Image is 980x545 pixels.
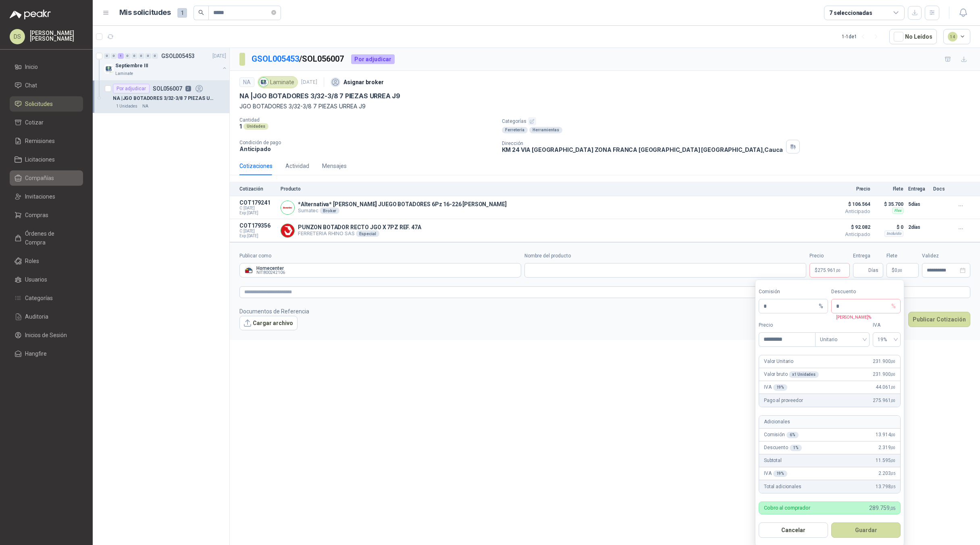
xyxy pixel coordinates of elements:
[10,226,83,250] a: Órdenes de Compra
[10,309,83,324] a: Auditoria
[873,358,895,365] span: 231.900
[891,433,895,437] span: ,00
[25,81,37,90] span: Chat
[25,229,75,247] span: Órdenes de Compra
[10,133,83,149] a: Remisiones
[876,431,895,439] span: 13.914
[259,78,268,87] img: Company Logo
[830,222,870,232] span: $ 92.082
[873,371,895,378] span: 231.900
[10,59,83,75] a: Inicio
[892,207,903,214] div: Flex
[252,54,299,64] a: GSOL005453
[239,234,276,238] span: Exp: [DATE]
[764,505,810,510] p: Cobro al comprador
[764,371,819,378] p: Valor bruto
[891,398,895,403] span: ,00
[115,62,148,70] p: Septiembre III
[876,457,895,464] span: 11.595
[875,186,903,192] p: Flete
[25,275,47,284] span: Usuarios
[868,263,878,277] span: Días
[298,201,506,207] p: *Alternativa* [PERSON_NAME] JUEGO BOTADORES 6Pz 16-226 [PERSON_NAME]
[119,7,171,19] h1: Mis solicitudes
[239,229,276,234] span: C: [DATE]
[239,222,276,229] p: COT179356
[10,29,25,44] div: DS
[25,312,48,321] span: Auditoria
[897,268,902,273] span: ,00
[764,457,782,464] p: Subtotal
[524,252,806,260] label: Nombre del producto
[895,268,902,273] span: 0
[10,189,83,204] a: Invitaciones
[198,10,204,15] span: search
[830,209,870,214] span: Anticipado
[876,383,895,391] span: 44.061
[125,53,131,59] div: 0
[10,327,83,343] a: Inicios de Sesión
[301,79,317,86] p: [DATE]
[239,140,495,145] p: Condición de pago
[830,186,870,192] p: Precio
[298,224,421,230] p: PUNZON BOTADOR RECTO JGO X 7PZ REF. 47A
[30,30,83,41] p: [PERSON_NAME] [PERSON_NAME]
[111,53,117,59] div: 0
[239,117,495,123] p: Cantidad
[773,470,788,477] div: 19 %
[113,103,141,110] div: 1 Unidades
[25,99,53,108] span: Solicitudes
[239,211,276,216] span: Exp: [DATE]
[131,53,137,59] div: 0
[25,118,44,127] span: Cotizar
[118,53,124,59] div: 1
[25,62,38,71] span: Inicio
[10,115,83,130] a: Cotizar
[891,299,896,313] span: %
[320,207,339,214] div: Broker
[830,199,870,209] span: $ 106.564
[759,288,828,296] label: Comisión
[830,232,870,237] span: Anticipado
[115,70,133,77] p: Laminate
[239,77,254,87] div: NA
[875,222,903,232] p: $ 0
[886,252,919,260] label: Flete
[113,84,150,93] div: Por adjudicar
[161,53,195,59] p: GSOL005453
[869,504,895,512] span: 289.759
[322,162,347,170] div: Mensajes
[356,230,379,237] div: Especial
[819,299,823,313] span: %
[836,268,841,273] span: ,00
[25,155,55,164] span: Licitaciones
[502,117,977,125] p: Categorías
[298,230,421,237] p: FERRETERIA RHINO SAS
[239,102,970,111] p: JGO BOTADORES 3/32-3/8 7 PIEZAS URREA J9
[25,331,67,340] span: Inicios de Sesión
[104,51,228,77] a: 0 0 1 0 0 0 0 0 GSOL005453[DATE] Company LogoSeptiembre IIILaminate
[891,458,895,463] span: ,00
[891,359,895,364] span: ,00
[873,321,901,329] label: IVA
[875,199,903,209] p: $ 35.700
[818,268,841,273] span: 275.961
[943,29,971,44] button: 14
[922,252,970,260] label: Validez
[773,384,788,391] div: 19 %
[239,186,276,192] p: Cotización
[878,470,895,477] span: 2.203
[351,54,395,64] div: Por adjudicar
[239,162,273,170] div: Cotizaciones
[10,346,83,361] a: Hangfire
[764,358,793,365] p: Valor Unitario
[891,485,895,489] span: ,05
[764,383,787,391] p: IVA
[891,446,895,450] span: ,00
[343,78,384,87] p: Asignar broker
[829,8,872,17] div: 7 seleccionadas
[258,76,298,88] div: Laminate
[891,385,895,390] span: ,00
[239,316,298,330] button: Cargar archivo
[764,483,801,491] p: Total adicionales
